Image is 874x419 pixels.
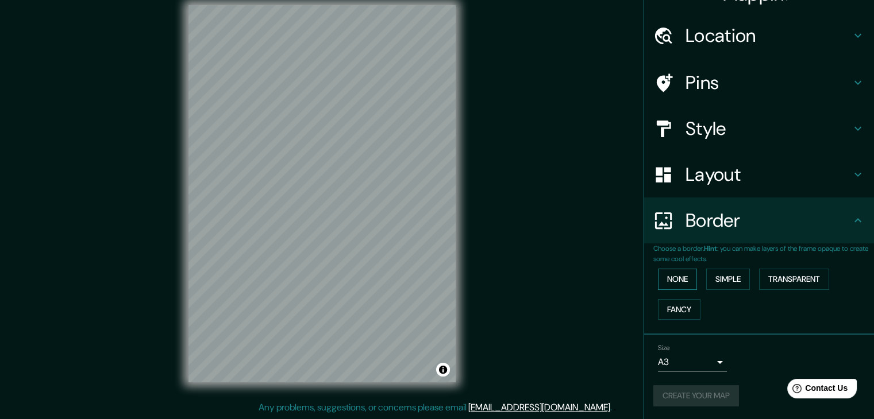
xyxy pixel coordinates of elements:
h4: Layout [686,163,851,186]
h4: Style [686,117,851,140]
div: A3 [658,353,727,371]
label: Size [658,343,670,353]
h4: Border [686,209,851,232]
div: Style [644,106,874,152]
iframe: Help widget launcher [772,374,861,406]
button: Toggle attribution [436,363,450,377]
div: Location [644,13,874,59]
p: Any problems, suggestions, or concerns please email . [259,401,612,414]
button: Simple [706,269,750,290]
div: Layout [644,152,874,197]
canvas: Map [188,5,456,382]
b: Hint [704,244,717,253]
div: . [612,401,614,414]
a: [EMAIL_ADDRESS][DOMAIN_NAME] [468,401,610,413]
p: Choose a border. : you can make layers of the frame opaque to create some cool effects. [653,243,874,264]
button: None [658,269,697,290]
button: Transparent [759,269,829,290]
h4: Location [686,24,851,47]
div: Pins [644,60,874,106]
h4: Pins [686,71,851,94]
div: . [614,401,616,414]
div: Border [644,197,874,243]
button: Fancy [658,299,700,320]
